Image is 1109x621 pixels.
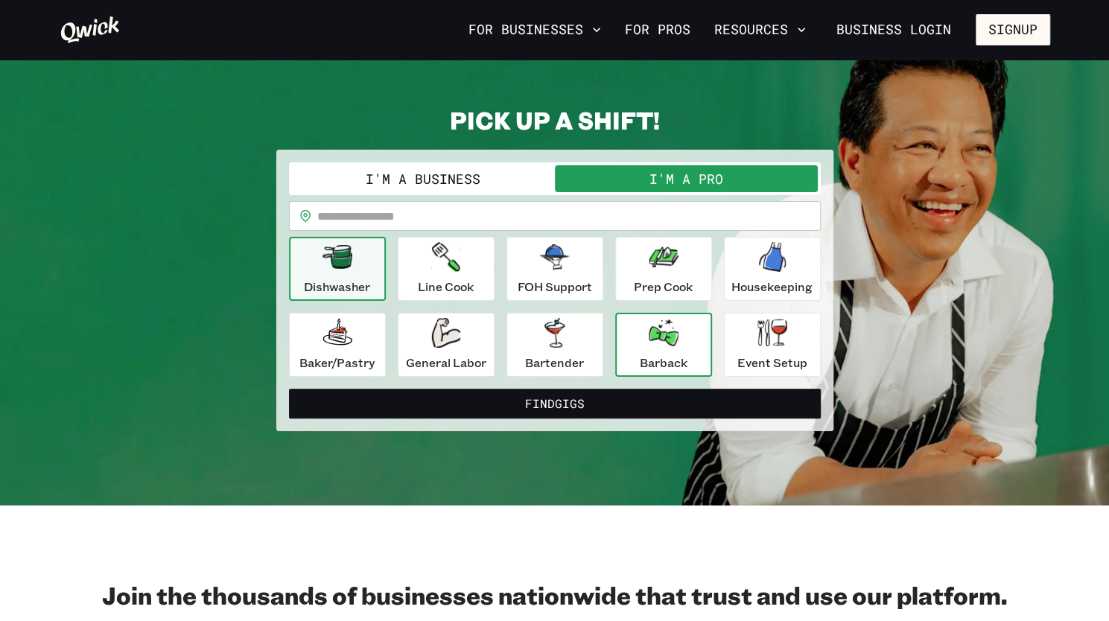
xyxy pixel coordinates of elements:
a: For Pros [619,17,696,42]
button: Event Setup [724,313,821,377]
button: Dishwasher [289,237,386,301]
button: Prep Cook [615,237,712,301]
button: Baker/Pastry [289,313,386,377]
p: Line Cook [418,278,474,296]
h2: PICK UP A SHIFT! [276,105,833,135]
p: Bartender [525,354,584,372]
button: General Labor [398,313,495,377]
p: Barback [640,354,687,372]
p: General Labor [406,354,486,372]
p: Housekeeping [731,278,813,296]
button: FindGigs [289,389,821,418]
button: Bartender [506,313,603,377]
p: FOH Support [518,278,592,296]
button: FOH Support [506,237,603,301]
button: I'm a Pro [555,165,818,192]
button: Barback [615,313,712,377]
button: Signup [976,14,1050,45]
button: For Businesses [463,17,607,42]
a: Business Login [824,14,964,45]
button: Housekeeping [724,237,821,301]
h2: Join the thousands of businesses nationwide that trust and use our platform. [60,580,1050,610]
p: Baker/Pastry [299,354,375,372]
p: Dishwasher [304,278,370,296]
p: Prep Cook [634,278,693,296]
button: Resources [708,17,812,42]
p: Event Setup [737,354,807,372]
button: Line Cook [398,237,495,301]
button: I'm a Business [292,165,555,192]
